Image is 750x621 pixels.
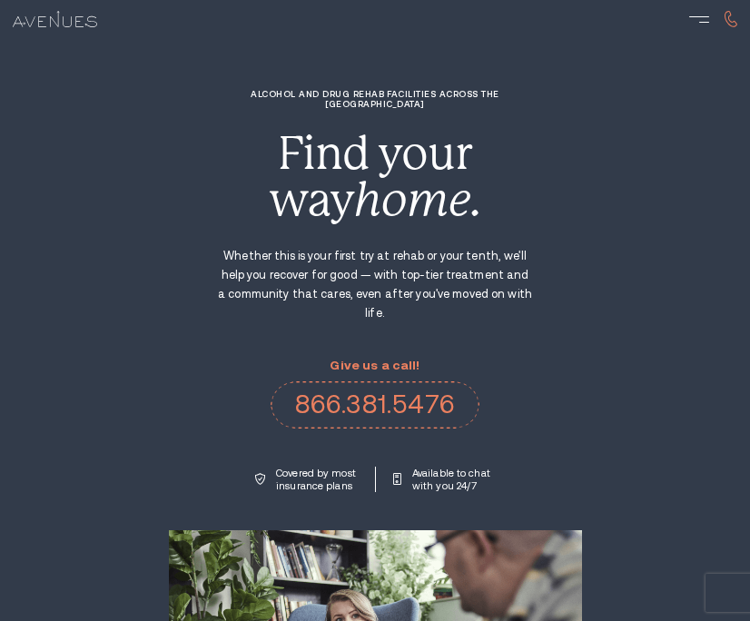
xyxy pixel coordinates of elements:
p: Available to chat with you 24/7 [412,467,495,492]
div: Find your way [216,131,534,222]
h1: Alcohol and Drug Rehab Facilities across the [GEOGRAPHIC_DATA] [216,89,534,109]
p: Give us a call! [271,359,479,372]
p: Whether this is your first try at rehab or your tenth, we'll help you recover for good — with top... [216,247,534,323]
a: Available to chat with you 24/7 [393,467,495,492]
i: home. [354,173,481,226]
a: 866.381.5476 [271,381,479,429]
p: Covered by most insurance plans [276,467,359,492]
a: Covered by most insurance plans [255,467,359,492]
